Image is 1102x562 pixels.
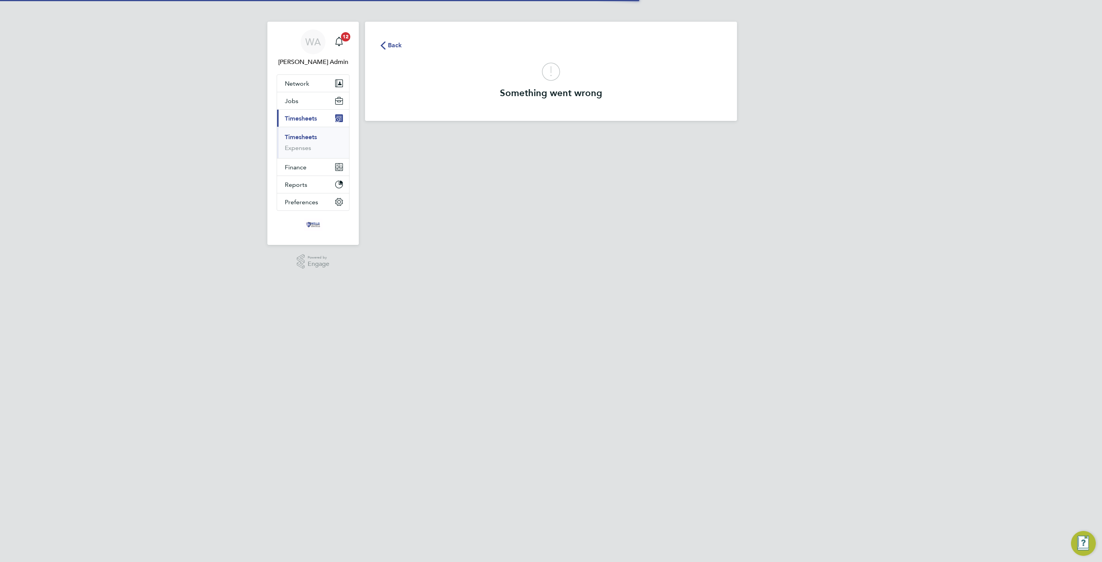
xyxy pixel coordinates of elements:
span: WA [305,37,321,47]
a: Expenses [285,144,311,152]
span: Jobs [285,97,298,105]
button: Back [381,40,402,50]
div: Timesheets [277,127,349,158]
span: Network [285,80,309,87]
span: Reports [285,181,307,188]
button: Engage Resource Center [1071,531,1096,556]
button: Timesheets [277,110,349,127]
a: WA[PERSON_NAME] Admin [277,29,350,67]
span: Timesheets [285,115,317,122]
span: Preferences [285,198,318,206]
span: 12 [341,32,350,41]
span: Finance [285,164,306,171]
a: Go to home page [277,219,350,231]
span: Back [388,41,402,50]
span: Wills Admin [277,57,350,67]
button: Reports [277,176,349,193]
a: 12 [331,29,347,54]
a: Powered byEngage [297,254,330,269]
a: Timesheets [285,133,317,141]
img: wills-security-logo-retina.png [304,219,322,231]
h3: Something went wrong [381,87,721,99]
nav: Main navigation [267,22,359,245]
button: Preferences [277,193,349,210]
button: Finance [277,159,349,176]
span: Engage [308,261,329,267]
button: Jobs [277,92,349,109]
button: Network [277,75,349,92]
span: Powered by [308,254,329,261]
